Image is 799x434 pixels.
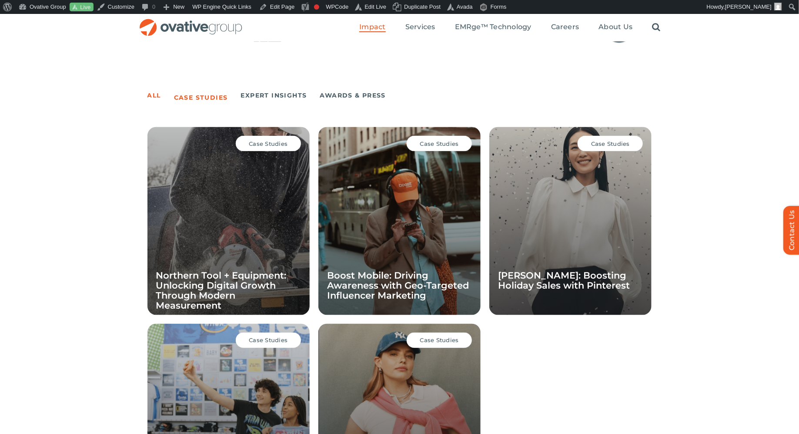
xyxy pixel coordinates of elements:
[551,23,579,31] span: Careers
[359,23,385,31] span: Impact
[147,89,161,101] a: All
[498,270,630,291] a: [PERSON_NAME]: Boosting Holiday Sales with Pinterest
[359,23,385,32] a: Impact
[405,23,435,31] span: Services
[455,23,532,31] span: EMRge™ Technology
[551,23,579,32] a: Careers
[327,270,469,301] a: Boost Mobile: Driving Awareness with Geo-Targeted Influencer Marketing
[359,13,660,41] nav: Menu
[70,3,94,12] a: Live
[139,18,243,26] a: OG_Full_horizontal_RGB
[405,23,435,32] a: Services
[455,23,532,32] a: EMRge™ Technology
[725,3,772,10] span: [PERSON_NAME]
[320,89,386,101] a: Awards & Press
[241,89,307,101] a: Expert Insights
[652,23,661,32] a: Search
[599,23,633,31] span: About Us
[599,23,633,32] a: About Us
[147,87,652,103] ul: Post Filters
[156,270,287,311] a: Northern Tool + Equipment: Unlocking Digital Growth Through Modern Measurement
[314,4,319,10] div: Focus keyphrase not set
[174,91,228,104] a: Case Studies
